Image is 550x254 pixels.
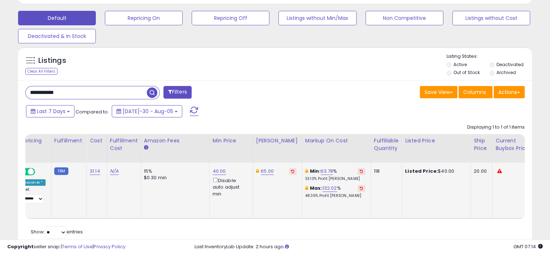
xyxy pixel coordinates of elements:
small: Amazon Fees. [144,145,148,151]
div: Fulfillable Quantity [374,137,399,152]
strong: Copyright [7,243,34,250]
div: $40.00 [405,168,465,175]
p: 33.10% Profit [PERSON_NAME] [305,176,365,181]
a: 63.78 [321,168,333,175]
div: Repricing [17,137,48,145]
div: Disable auto adjust min [213,176,247,197]
div: Preset: [17,187,46,203]
div: Clear All Filters [25,68,57,75]
button: Default [18,11,96,25]
div: Displaying 1 to 1 of 1 items [467,124,525,131]
div: Min Price [213,137,250,145]
a: N/A [110,168,119,175]
span: 2025-08-13 07:14 GMT [513,243,543,250]
div: 15% [144,168,204,175]
span: Last 7 Days [37,108,65,115]
button: Save View [420,86,457,98]
div: Listed Price [405,137,468,145]
small: FBM [54,167,68,175]
b: Listed Price: [405,168,438,175]
label: Active [453,61,467,68]
b: Max: [310,185,323,191]
label: Out of Stock [453,69,480,76]
a: Terms of Use [62,243,93,250]
p: 48.36% Profit [PERSON_NAME] [305,193,365,198]
div: 118 [374,168,396,175]
div: [PERSON_NAME] [256,137,299,145]
label: Deactivated [496,61,523,68]
div: Markup on Cost [305,137,368,145]
button: Repricing Off [192,11,269,25]
div: Amazon Fees [144,137,206,145]
a: 40.00 [213,168,226,175]
button: Listings without Min/Max [278,11,356,25]
div: Cost [90,137,104,145]
span: Show: entries [31,228,83,235]
span: OFF [34,169,46,175]
button: Last 7 Days [26,105,74,117]
button: Filters [163,86,192,99]
button: Listings without Cost [452,11,530,25]
a: 31.14 [90,168,100,175]
button: Repricing On [105,11,183,25]
button: Non Competitive [366,11,443,25]
div: Current Buybox Price [495,137,533,152]
h5: Listings [38,56,66,66]
b: Min: [310,168,321,175]
span: [DATE]-30 - Aug-05 [123,108,173,115]
p: Listing States: [447,53,532,60]
div: Fulfillment [54,137,84,145]
a: 65.00 [261,168,274,175]
div: seller snap | | [7,244,125,250]
button: Actions [494,86,525,98]
div: $0.30 min [144,175,204,181]
a: Privacy Policy [94,243,125,250]
button: Columns [459,86,493,98]
button: [DATE]-30 - Aug-05 [112,105,182,117]
div: % [305,168,365,181]
div: 20.00 [474,168,487,175]
div: Last InventoryLab Update: 2 hours ago. [195,244,543,250]
a: 132.02 [323,185,337,192]
div: Amazon AI * [17,179,46,186]
button: Deactivated & In Stock [18,29,96,43]
div: Ship Price [474,137,489,152]
div: Fulfillment Cost [110,137,138,152]
span: Compared to: [76,108,109,115]
div: % [305,185,365,198]
th: The percentage added to the cost of goods (COGS) that forms the calculator for Min & Max prices. [302,134,371,163]
label: Archived [496,69,516,76]
span: Columns [463,89,486,96]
